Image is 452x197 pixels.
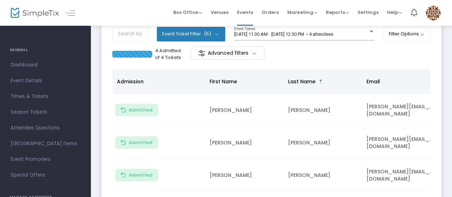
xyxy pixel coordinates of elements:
[191,46,264,60] m-button: Advanced filters
[10,43,81,57] h4: GENERAL
[318,79,324,84] span: Sortable
[115,136,158,149] button: Admitted
[11,123,80,133] span: Attendee Questions
[112,27,148,41] input: Search by name, order number, email, ip address
[205,159,284,192] td: [PERSON_NAME]
[284,94,362,127] td: [PERSON_NAME]
[358,3,379,21] span: Settings
[129,172,153,178] span: Admitted
[205,94,284,127] td: [PERSON_NAME]
[155,47,181,61] p: 4 Admitted of 4 Tickets
[284,159,362,192] td: [PERSON_NAME]
[157,27,225,41] button: Event Ticket Filter(5)
[11,155,80,164] span: Event Promoters
[234,31,333,37] span: [DATE] 11:30 AM - [DATE] 12:30 PM • 4 attendees
[204,31,211,37] span: (5)
[211,3,228,21] span: Venues
[288,78,315,85] span: Last Name
[237,3,253,21] span: Events
[198,50,205,57] img: filter
[11,171,80,180] span: Special Offers
[387,9,402,16] span: Help
[173,9,202,16] span: Box Office
[129,107,153,113] span: Admitted
[384,27,431,41] button: Filter Options
[117,78,144,85] span: Admission
[11,60,80,70] span: Dashboard
[115,104,158,116] button: Admitted
[366,78,380,85] span: Email
[115,169,158,181] button: Admitted
[210,78,237,85] span: First Name
[11,76,80,85] span: Event Details
[11,92,80,101] span: Times & Tickets
[11,139,80,148] span: [GEOGRAPHIC_DATA] Items
[326,9,349,16] span: Reports
[262,3,279,21] span: Orders
[11,108,80,117] span: Season Tickets
[284,127,362,159] td: [PERSON_NAME]
[287,9,317,16] span: Marketing
[129,140,153,146] span: Admitted
[205,127,284,159] td: [PERSON_NAME]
